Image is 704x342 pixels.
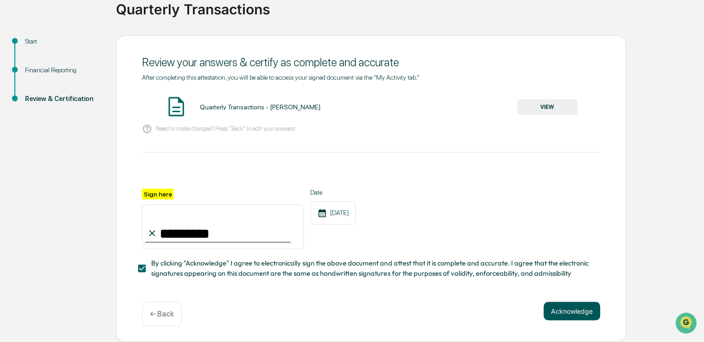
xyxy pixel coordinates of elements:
div: Quarterly Transactions - [PERSON_NAME] [199,103,320,111]
iframe: Open customer support [674,311,699,336]
span: Preclearance [19,117,60,126]
span: Data Lookup [19,134,58,144]
div: 🖐️ [9,118,17,125]
a: Powered byPylon [65,157,112,164]
button: Acknowledge [544,302,600,320]
div: Review & Certification [25,94,101,104]
div: Start new chat [32,71,152,80]
div: Financial Reporting [25,65,101,75]
button: VIEW [517,99,577,115]
img: Document Icon [165,95,188,118]
p: Need to make changes? Press "Back" to edit your answers [156,125,295,132]
span: Pylon [92,157,112,164]
a: 🗄️Attestations [64,113,119,130]
img: 1746055101610-c473b297-6a78-478c-a979-82029cc54cd1 [9,71,26,88]
div: We're available if you need us! [32,80,117,88]
div: 🗄️ [67,118,75,125]
button: Start new chat [158,74,169,85]
span: By clicking "Acknowledge" I agree to electronically sign the above document and attest that it is... [151,258,593,279]
a: 🔎Data Lookup [6,131,62,147]
div: [DATE] [310,201,356,225]
label: Sign here [142,189,173,199]
p: How can we help? [9,19,169,34]
p: ← Back [150,310,174,318]
a: 🖐️Preclearance [6,113,64,130]
div: 🔎 [9,135,17,143]
span: Attestations [77,117,115,126]
span: After completing this attestation, you will be able to access your signed document via the "My Ac... [142,74,419,81]
div: Start [25,37,101,46]
label: Date [310,189,356,196]
div: Review your answers & certify as complete and accurate [142,56,600,69]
